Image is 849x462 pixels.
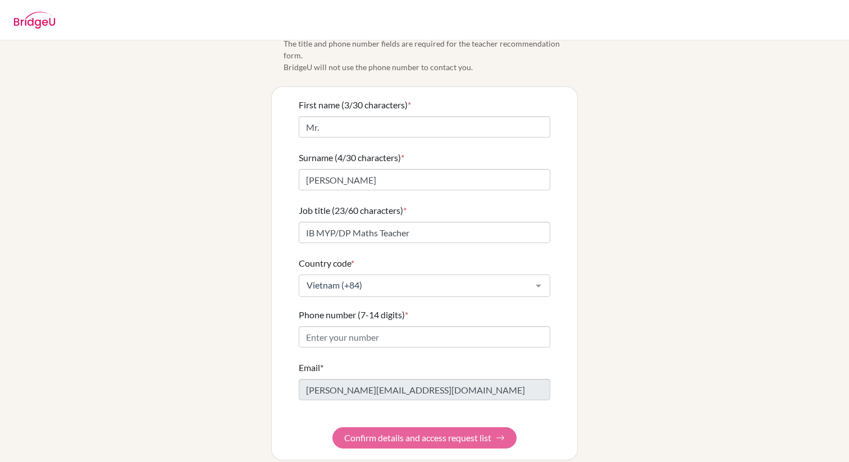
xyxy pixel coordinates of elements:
[299,222,550,243] input: Enter your job title
[299,204,407,217] label: Job title (23/60 characters)
[299,308,408,322] label: Phone number (7-14 digits)
[13,12,56,29] img: BridgeU logo
[299,326,550,347] input: Enter your number
[299,257,354,270] label: Country code
[304,280,527,291] span: Vietnam (+84)
[299,116,550,138] input: Enter your first name
[299,98,411,112] label: First name (3/30 characters)
[284,14,578,73] span: Please confirm your profile details first so that you won’t need to input in each teacher recomme...
[299,151,404,164] label: Surname (4/30 characters)
[299,361,323,374] label: Email*
[299,169,550,190] input: Enter your surname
